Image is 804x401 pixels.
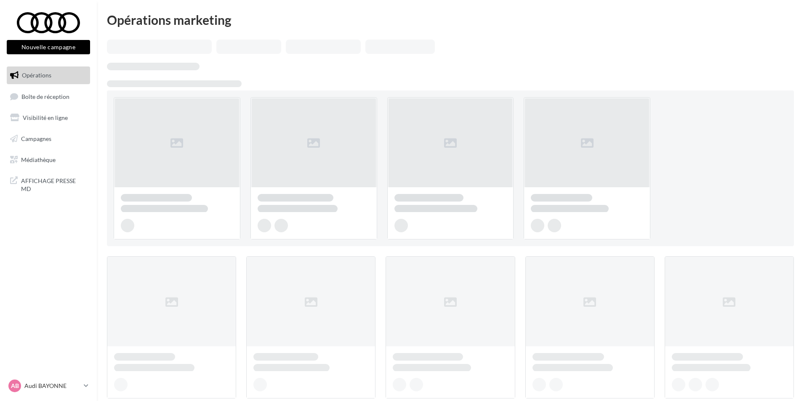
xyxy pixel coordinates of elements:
a: AFFICHAGE PRESSE MD [5,172,92,197]
a: Visibilité en ligne [5,109,92,127]
a: Opérations [5,66,92,84]
button: Nouvelle campagne [7,40,90,54]
span: AB [11,382,19,390]
p: Audi BAYONNE [24,382,80,390]
span: Opérations [22,72,51,79]
span: Médiathèque [21,156,56,163]
span: Boîte de réception [21,93,69,100]
span: AFFICHAGE PRESSE MD [21,175,87,193]
a: Campagnes [5,130,92,148]
div: Opérations marketing [107,13,794,26]
a: Médiathèque [5,151,92,169]
a: AB Audi BAYONNE [7,378,90,394]
span: Visibilité en ligne [23,114,68,121]
a: Boîte de réception [5,88,92,106]
span: Campagnes [21,135,51,142]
